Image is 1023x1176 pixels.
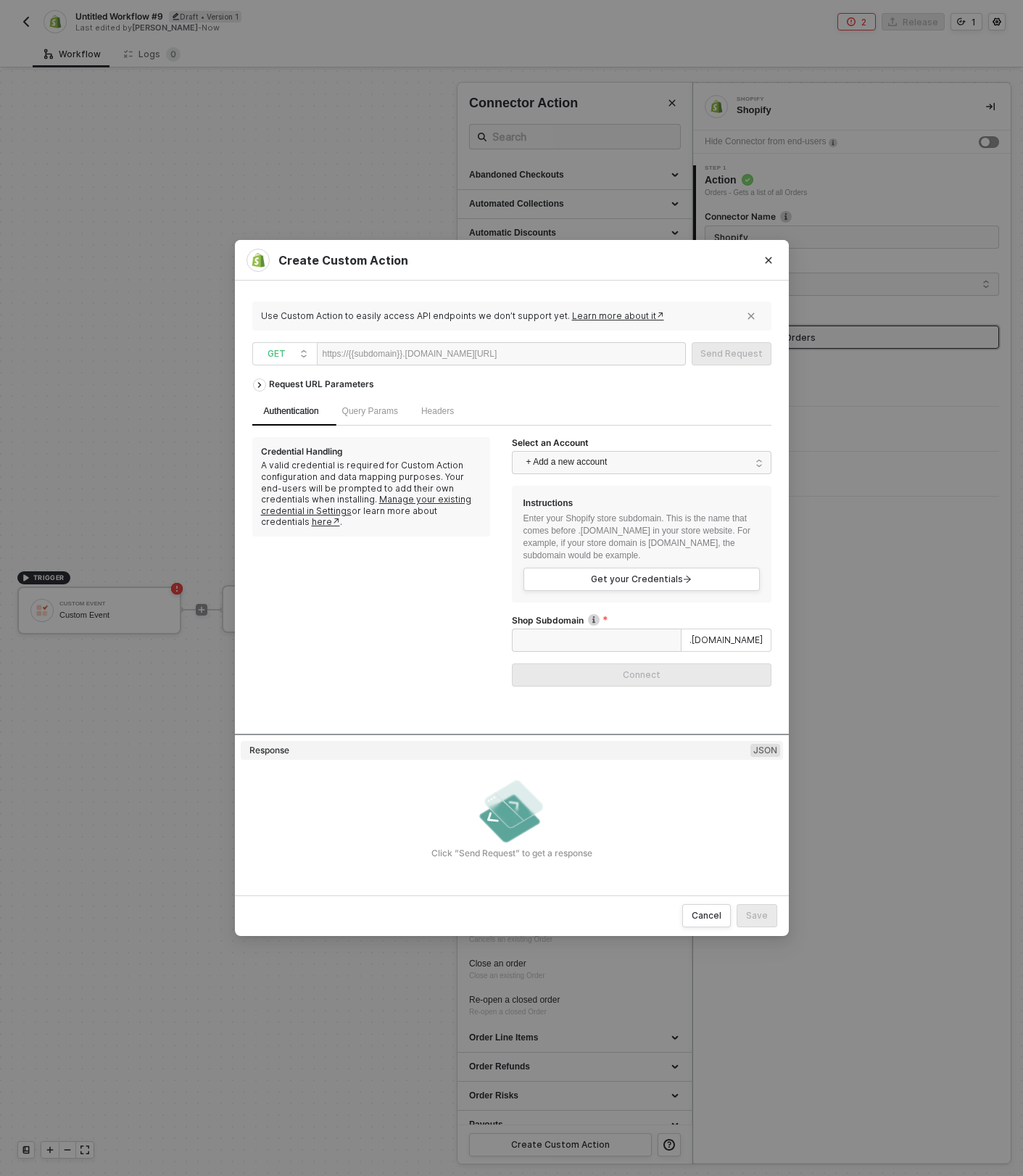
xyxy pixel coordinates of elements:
[588,614,600,626] img: icon-info
[747,312,755,320] span: icon-close
[692,342,771,365] button: Send Request
[312,516,340,527] a: here↗
[512,629,682,652] input: Shop Subdomain
[421,406,454,416] span: Headers
[523,513,760,562] p: Enter your Shopify store subdomain. This is the name that comes before .[DOMAIN_NAME] in your sto...
[262,371,381,397] div: Request URL Parameters
[261,310,740,322] div: Use Custom Action to easily access API endpoints we don’t support yet.
[737,904,777,927] button: Save
[591,573,692,585] span: Get your Credentials
[249,745,289,756] div: Response
[683,575,692,584] span: arrow-right
[342,406,398,416] span: Query Params
[682,629,771,652] span: .[DOMAIN_NAME]
[512,614,608,626] label: Shop Subdomain
[261,494,471,516] a: Manage your existing credential in Settings
[261,446,343,457] div: Credential Handling
[264,405,319,418] div: Authentication
[254,383,265,389] span: icon-arrow-right
[523,497,573,510] span: Instructions
[268,343,308,365] span: GET
[523,568,760,591] a: Get your Credentialsarrow-right
[323,343,497,365] div: https://{{subdomain}}.[DOMAIN_NAME][URL]
[572,310,664,321] a: Learn more about it↗
[512,663,771,687] button: Connect
[750,744,780,757] span: JSON
[692,910,721,922] div: Cancel
[748,240,789,281] button: Close
[512,437,598,449] label: Select an Account
[247,249,777,272] div: Create Custom Action
[682,904,731,927] button: Cancel
[526,451,763,474] span: + Add a new account
[476,776,548,848] img: empty-state-send-request
[251,253,265,268] img: integration-icon
[241,848,783,860] div: Click ”Send Request” to get a response
[261,460,481,528] div: A valid credential is required for Custom Action configuration and data mapping purposes. Your en...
